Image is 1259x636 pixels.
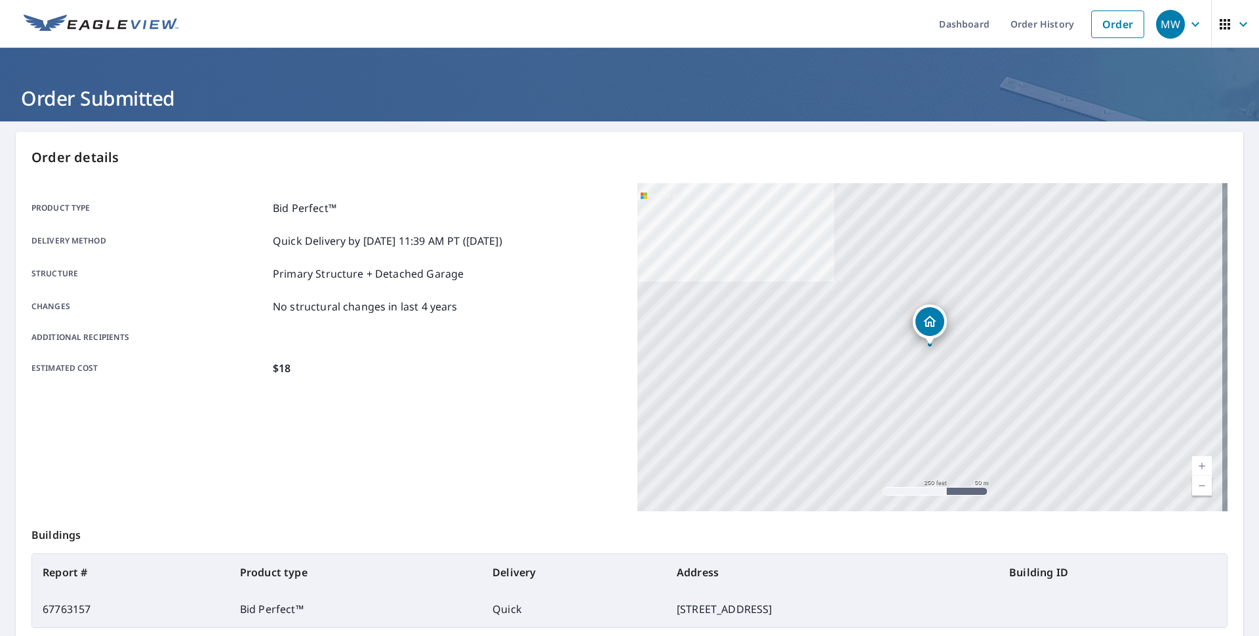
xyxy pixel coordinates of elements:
[482,591,666,627] td: Quick
[31,200,268,216] p: Product type
[31,511,1228,553] p: Buildings
[273,233,502,249] p: Quick Delivery by [DATE] 11:39 AM PT ([DATE])
[31,266,268,282] p: Structure
[24,14,178,34] img: EV Logo
[1156,10,1185,39] div: MW
[273,360,290,376] p: $18
[273,266,464,282] p: Primary Structure + Detached Garage
[31,360,268,376] p: Estimated cost
[482,554,666,591] th: Delivery
[1091,11,1144,38] a: Order
[32,554,230,591] th: Report #
[999,554,1227,591] th: Building ID
[1192,476,1212,496] a: Current Level 17, Zoom Out
[230,591,482,627] td: Bid Perfect™
[666,591,999,627] td: [STREET_ADDRESS]
[31,299,268,314] p: Changes
[230,554,482,591] th: Product type
[273,299,458,314] p: No structural changes in last 4 years
[31,148,1228,167] p: Order details
[31,233,268,249] p: Delivery method
[31,331,268,343] p: Additional recipients
[32,591,230,627] td: 67763157
[1192,456,1212,476] a: Current Level 17, Zoom In
[273,200,336,216] p: Bid Perfect™
[666,554,999,591] th: Address
[913,305,947,345] div: Dropped pin, building 1, Residential property, 7231 Sunset Ave NE Bremerton, WA 98311
[16,85,1243,112] h1: Order Submitted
